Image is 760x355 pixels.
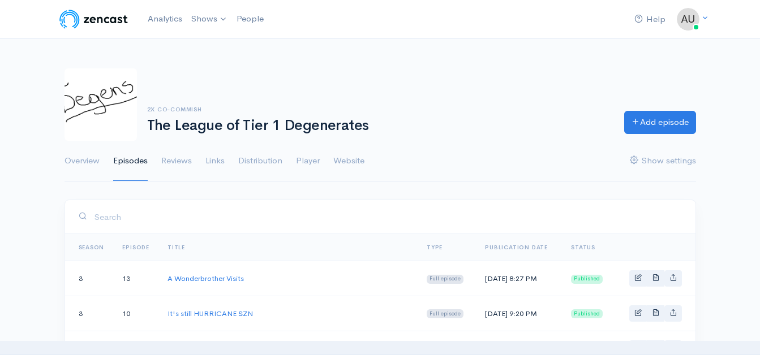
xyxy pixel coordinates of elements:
a: Show settings [630,141,696,181]
a: Distribution [238,141,282,181]
a: Overview [65,141,100,181]
img: ... [677,8,699,31]
a: Publication date [485,244,548,251]
div: Basic example [629,305,682,322]
div: Basic example [629,270,682,287]
a: Links [205,141,225,181]
h6: 2x Co-Commish [147,106,611,112]
td: 10 [113,296,158,331]
td: 3 [65,296,114,331]
input: Search [94,205,682,228]
span: Full episode [427,309,463,318]
td: [DATE] 8:27 PM [476,261,562,296]
a: It's still HURRICANE SZN [168,309,253,318]
span: Full episode [427,275,463,284]
img: ZenCast Logo [58,8,130,31]
a: Reviews [161,141,192,181]
a: Season [79,244,105,251]
a: Shows [187,7,232,32]
a: People [232,7,268,31]
a: Add episode [624,111,696,134]
span: Status [571,244,595,251]
a: Player [296,141,320,181]
a: Episode [122,244,149,251]
td: [DATE] 9:20 PM [476,296,562,331]
a: Help [630,7,670,32]
a: Title [168,244,185,251]
a: Analytics [143,7,187,31]
span: Published [571,309,603,318]
td: 13 [113,261,158,296]
a: A Wonderbrother Visits [168,274,244,283]
a: Episodes [113,141,148,181]
span: Published [571,275,603,284]
a: Type [427,244,443,251]
td: 3 [65,261,114,296]
a: Website [333,141,364,181]
h1: The League of Tier 1 Degenerates [147,118,611,134]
